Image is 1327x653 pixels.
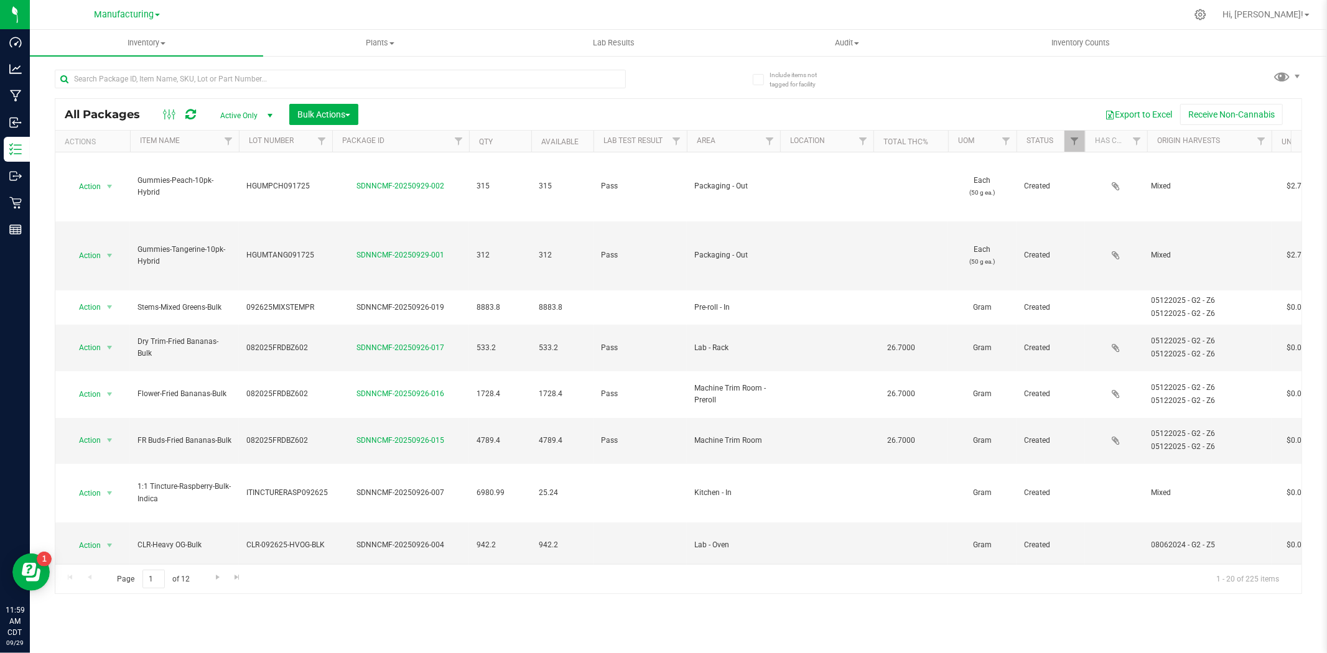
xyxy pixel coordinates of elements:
[342,136,384,145] a: Package ID
[539,487,586,499] span: 25.24
[1152,335,1268,347] div: Value 1: 05122025 - G2 - Z6
[357,182,445,190] a: SDNNCMF-20250929-002
[65,137,125,146] div: Actions
[289,104,358,125] button: Bulk Actions
[37,552,52,567] iframe: Resource center unread badge
[853,131,873,152] a: Filter
[9,90,22,102] inline-svg: Manufacturing
[730,30,964,56] a: Audit
[102,484,118,502] span: select
[1206,570,1289,588] span: 1 - 20 of 225 items
[246,388,325,400] span: 082025FRDBZ602
[479,137,493,146] a: Qty
[246,249,325,261] span: HGUMTANG091725
[249,136,294,145] a: Lot Number
[694,487,773,499] span: Kitchen - In
[694,435,773,447] span: Machine Trim Room
[603,136,663,145] a: Lab Test Result
[601,342,679,354] span: Pass
[137,481,231,504] span: 1:1 Tincture-Raspberry-Bulk-Indica
[539,249,586,261] span: 312
[246,435,325,447] span: 082025FRDBZ602
[94,9,154,20] span: Manufacturing
[1152,487,1268,499] div: Value 1: Mixed
[102,386,118,403] span: select
[601,180,679,192] span: Pass
[9,36,22,49] inline-svg: Dashboard
[770,70,832,89] span: Include items not tagged for facility
[601,388,679,400] span: Pass
[106,570,200,589] span: Page of 12
[694,249,773,261] span: Packaging - Out
[264,37,496,49] span: Plants
[137,336,231,359] span: Dry Trim-Fried Bananas-Bulk
[694,180,773,192] span: Packaging - Out
[218,131,239,152] a: Filter
[30,30,263,56] a: Inventory
[330,487,471,499] div: SDNNCMF-20250926-007
[12,553,50,591] iframe: Resource center
[539,388,586,400] span: 1728.4
[246,302,325,313] span: 092625MIXSTEMPR
[666,131,687,152] a: Filter
[102,432,118,449] span: select
[539,539,586,551] span: 942.2
[137,302,231,313] span: Stems-Mixed Greens-Bulk
[263,30,496,56] a: Plants
[1097,104,1180,125] button: Export to Excel
[6,638,24,647] p: 09/29
[68,339,101,356] span: Action
[956,487,1009,499] span: Gram
[30,37,263,49] span: Inventory
[137,244,231,267] span: Gummies-Tangerine-10pk-Hybrid
[881,339,921,357] span: 26.7000
[357,343,445,352] a: SDNNCMF-20250926-017
[1024,342,1078,354] span: Created
[694,342,773,354] span: Lab - Rack
[1251,131,1272,152] a: Filter
[956,435,1009,447] span: Gram
[102,537,118,554] span: select
[102,247,118,264] span: select
[539,342,586,354] span: 533.2
[68,386,101,403] span: Action
[68,178,101,195] span: Action
[956,388,1009,400] span: Gram
[1152,180,1268,192] div: Value 1: Mixed
[1085,131,1147,152] th: Has COA
[477,487,524,499] span: 6980.99
[1152,395,1268,407] div: Value 2: 05122025 - G2 - Z6
[477,180,524,192] span: 315
[330,539,471,551] div: SDNNCMF-20250926-004
[477,249,524,261] span: 312
[956,342,1009,354] span: Gram
[246,180,325,192] span: HGUMPCH091725
[958,136,974,145] a: UOM
[1152,348,1268,360] div: Value 2: 05122025 - G2 - Z6
[1152,441,1268,453] div: Value 2: 05122025 - G2 - Z6
[1024,249,1078,261] span: Created
[357,436,445,445] a: SDNNCMF-20250926-015
[228,570,246,586] a: Go to the last page
[1180,104,1283,125] button: Receive Non-Cannabis
[102,178,118,195] span: select
[9,143,22,155] inline-svg: Inventory
[1152,382,1268,394] div: Value 1: 05122025 - G2 - Z6
[477,388,524,400] span: 1728.4
[312,131,332,152] a: Filter
[1193,9,1208,21] div: Manage settings
[9,197,22,209] inline-svg: Retail
[357,389,445,398] a: SDNNCMF-20250926-016
[137,539,231,551] span: CLR-Heavy OG-Bulk
[208,570,226,586] a: Go to the next page
[297,109,350,119] span: Bulk Actions
[1157,136,1220,145] a: Origin Harvests
[956,244,1009,267] span: Each
[1024,487,1078,499] span: Created
[1024,180,1078,192] span: Created
[68,247,101,264] span: Action
[1127,131,1147,152] a: Filter
[881,385,921,403] span: 26.7000
[477,539,524,551] span: 942.2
